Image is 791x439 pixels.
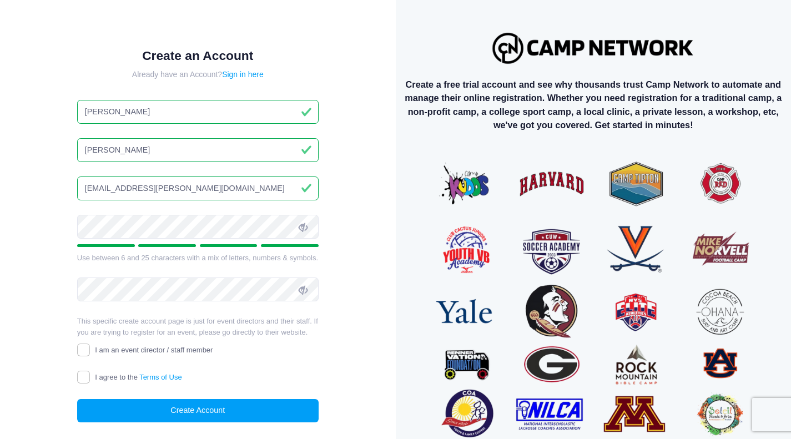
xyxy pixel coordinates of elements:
[95,346,213,354] span: I am an event director / staff member
[77,371,90,384] input: I agree to theTerms of Use
[77,48,319,63] h1: Create an Account
[222,70,264,79] a: Sign in here
[77,253,319,264] div: Use between 6 and 25 characters with a mix of letters, numbers & symbols.
[77,69,319,80] div: Already have an Account?
[77,176,319,200] input: Email
[405,78,782,132] p: Create a free trial account and see why thousands trust Camp Network to automate and manage their...
[77,399,319,423] button: Create Account
[77,344,90,356] input: I am an event director / staff member
[77,100,319,124] input: First Name
[77,138,319,162] input: Last Name
[77,316,319,337] p: This specific create account page is just for event directors and their staff. If you are trying ...
[95,373,182,381] span: I agree to the
[487,27,699,69] img: Logo
[139,373,182,381] a: Terms of Use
